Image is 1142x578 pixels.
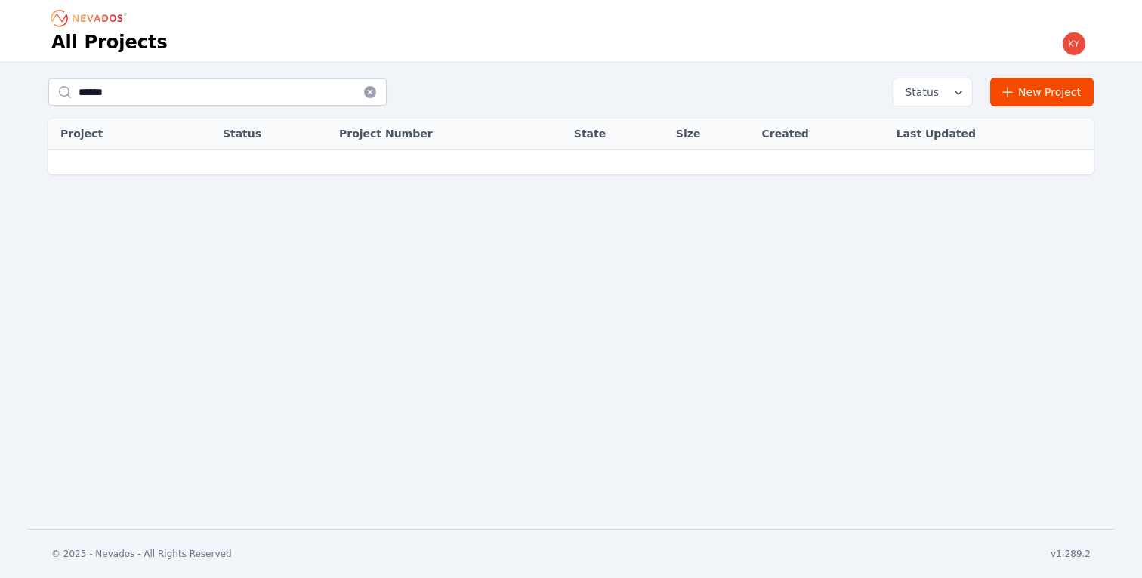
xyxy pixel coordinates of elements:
th: Project Number [332,118,566,149]
th: State [566,118,668,149]
div: © 2025 - Nevados - All Rights Reserved [51,548,232,560]
th: Last Updated [889,118,1094,149]
th: Project [48,118,183,149]
th: Status [215,118,332,149]
th: Created [755,118,889,149]
img: kyle.macdougall@nevados.solar [1062,32,1086,56]
button: Status [893,78,972,106]
h1: All Projects [51,30,168,54]
nav: Breadcrumb [51,6,131,30]
div: v1.289.2 [1051,548,1091,560]
span: Status [899,85,939,100]
th: Size [668,118,755,149]
a: New Project [990,78,1094,106]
